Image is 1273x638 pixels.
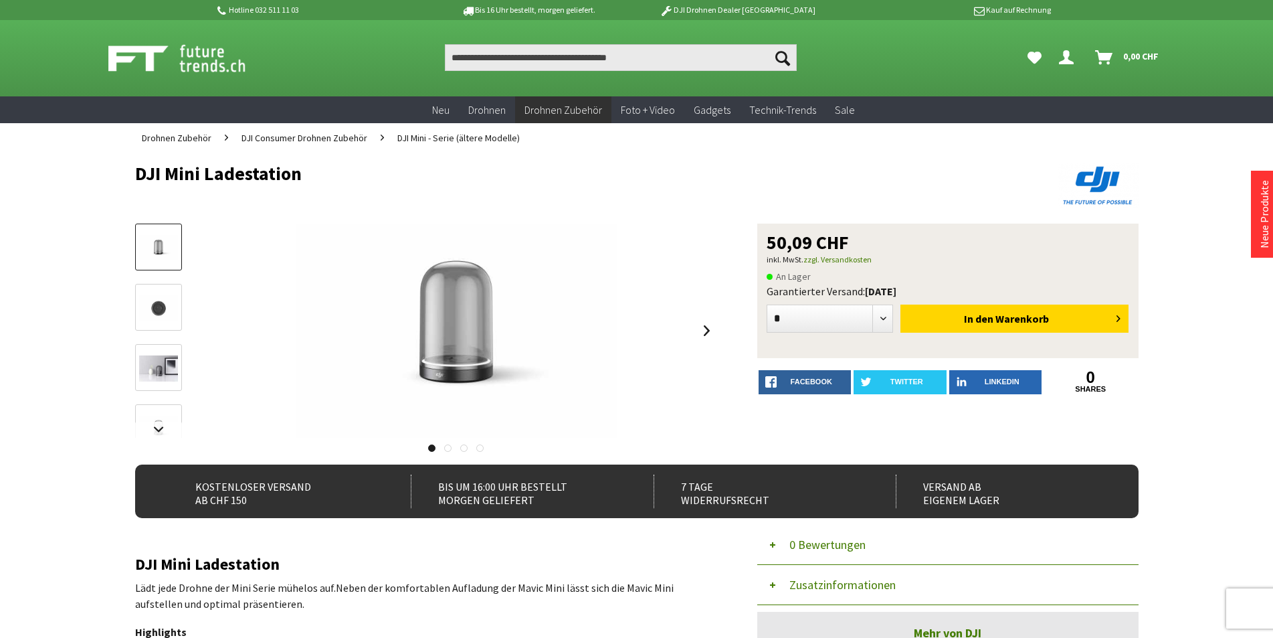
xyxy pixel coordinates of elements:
[1258,180,1271,248] a: Neue Produkte
[1058,163,1139,208] img: DJI
[296,224,617,438] img: DJI Mini Ladestation
[411,475,624,508] div: Bis um 16:00 Uhr bestellt Morgen geliefert
[445,44,797,71] input: Produkt, Marke, Kategorie, EAN, Artikelnummer…
[423,96,459,124] a: Neu
[985,378,1019,386] span: LinkedIn
[459,96,515,124] a: Drohnen
[633,2,842,18] p: DJI Drohnen Dealer [GEOGRAPHIC_DATA]
[135,163,938,183] h1: DJI Mini Ladestation
[135,556,717,573] h2: DJI Mini Ladestation
[740,96,825,124] a: Technik-Trends
[135,580,717,612] p: Neben der komfortablen Aufladung der Mavic Mini lässt sich die Mavic Mini aufstellen und optimal ...
[854,370,947,394] a: twitter
[139,235,178,261] img: Vorschau: DJI Mini Ladestation
[611,96,684,124] a: Foto + Video
[1044,370,1137,385] a: 0
[749,103,816,116] span: Technik-Trends
[803,254,872,264] a: zzgl. Versandkosten
[654,475,867,508] div: 7 Tage Widerrufsrecht
[842,2,1051,18] p: Kauf auf Rechnung
[468,103,506,116] span: Drohnen
[890,378,923,386] span: twitter
[694,103,730,116] span: Gadgets
[142,132,211,144] span: Drohnen Zubehör
[432,103,450,116] span: Neu
[1054,44,1084,71] a: Dein Konto
[169,475,382,508] div: Kostenloser Versand ab CHF 150
[825,96,864,124] a: Sale
[791,378,832,386] span: facebook
[235,123,374,153] a: DJI Consumer Drohnen Zubehör
[684,96,740,124] a: Gadgets
[757,565,1139,605] button: Zusatzinformationen
[515,96,611,124] a: Drohnen Zubehör
[215,2,424,18] p: Hotline 032 511 11 03
[135,123,218,153] a: Drohnen Zubehör
[1021,44,1048,71] a: Meine Favoriten
[424,2,633,18] p: Bis 16 Uhr bestellt, morgen geliefert.
[135,581,336,594] span: Lädt jede Drohne der Mini Serie mühelos auf.
[769,44,797,71] button: Suchen
[835,103,855,116] span: Sale
[1123,46,1159,67] span: 0,00 CHF
[900,305,1129,333] button: In den Warenkorb
[108,42,275,75] img: Shop Futuretrends - zur Startseite wechseln
[964,312,993,325] span: In den
[241,132,367,144] span: DJI Consumer Drohnen Zubehör
[896,475,1109,508] div: Versand ab eigenem Lager
[949,370,1042,394] a: LinkedIn
[397,132,520,144] span: DJI Mini - Serie (ältere Modelle)
[759,370,852,394] a: facebook
[757,525,1139,565] button: 0 Bewertungen
[865,285,896,298] b: [DATE]
[1090,44,1165,71] a: Warenkorb
[767,285,1129,298] div: Garantierter Versand:
[524,103,602,116] span: Drohnen Zubehör
[995,312,1049,325] span: Warenkorb
[621,103,675,116] span: Foto + Video
[1044,385,1137,394] a: shares
[767,252,1129,268] p: inkl. MwSt.
[767,268,811,285] span: An Lager
[767,233,849,252] span: 50,09 CHF
[391,123,526,153] a: DJI Mini - Serie (ältere Modelle)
